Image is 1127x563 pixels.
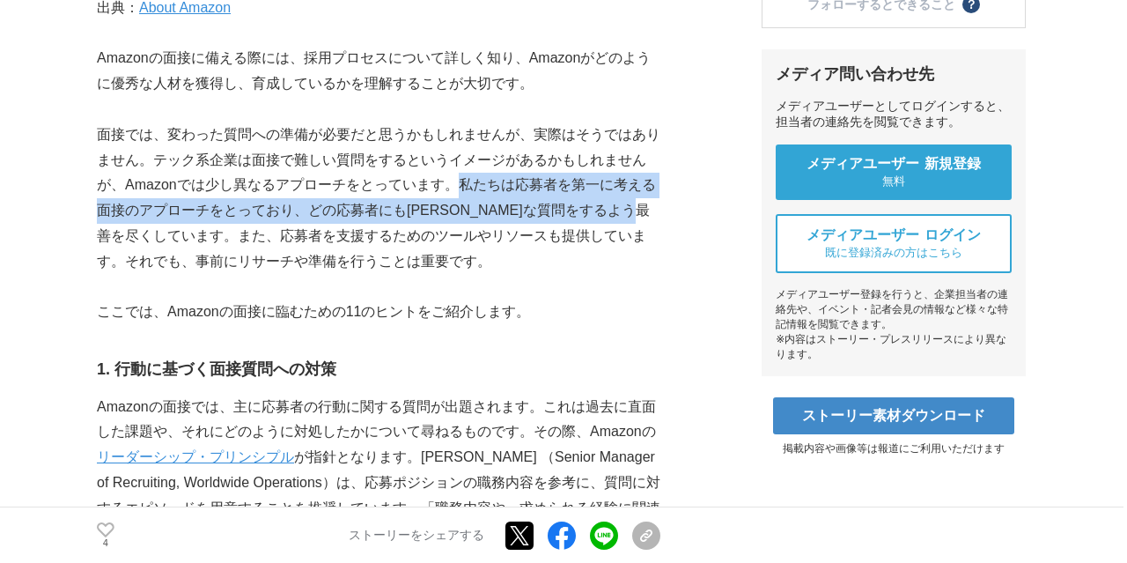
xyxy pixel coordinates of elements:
span: 無料 [882,174,905,189]
p: Amazonの面接に備える際には、採用プロセスについて詳しく知り、Amazonがどのように優秀な人材を獲得し、育成しているかを理解することが大切です。 [97,46,660,97]
a: メディアユーザー 新規登録 無料 [776,144,1012,200]
p: 4 [97,539,114,548]
span: メディアユーザー ログイン [807,226,981,245]
span: メディアユーザー 新規登録 [807,155,981,174]
div: メディアユーザー登録を行うと、企業担当者の連絡先や、イベント・記者会見の情報など様々な特記情報を閲覧できます。 ※内容はストーリー・プレスリリースにより異なります。 [776,287,1012,362]
p: 掲載内容や画像等は報道にご利用いただけます [762,441,1026,456]
a: ストーリー素材ダウンロード [773,397,1014,434]
span: 既に登録済みの方はこちら [825,245,962,261]
a: リーダーシップ・プリンシプル [97,449,294,464]
div: メディア問い合わせ先 [776,63,1012,85]
div: メディアユーザーとしてログインすると、担当者の連絡先を閲覧できます。 [776,99,1012,130]
p: ここでは、Amazonの面接に臨むための11のヒントをご紹介します。 [97,300,660,325]
a: メディアユーザー ログイン 既に登録済みの方はこちら [776,214,1012,273]
h3: 1. 行動に基づく面接質問への対策 [97,357,660,382]
p: 面接では、変わった質問への準備が必要だと思うかもしれませんが、実際はそうではありません。テック系企業は面接で難しい質問をするというイメージがあるかもしれませんが、Amazonでは少し異なるアプロ... [97,122,660,275]
p: ストーリーをシェアする [349,528,484,544]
